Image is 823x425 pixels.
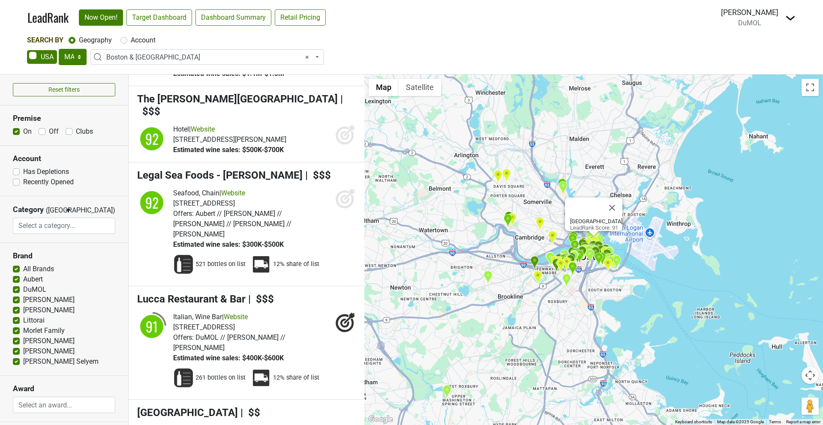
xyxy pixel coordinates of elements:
[568,260,577,275] div: The Beehive
[137,188,166,217] img: quadrant_split.svg
[505,211,514,225] div: Harvest
[552,258,561,272] div: Four Seasons Hotel -One Dalton Street
[555,253,564,267] div: Abe & Louie's
[251,254,271,275] img: Percent Distributor Share
[604,256,613,270] div: Omni Boston at the Seaport
[533,270,542,284] div: Gardner Museum Cafe
[173,199,235,207] span: [STREET_ADDRESS]
[251,368,271,388] img: Percent Distributor Share
[79,9,123,26] a: Now Open!
[369,79,399,96] button: Show street map
[601,244,610,258] div: Davio's Northern Italian - Seaport
[106,52,313,63] span: Boston & Cambridge
[273,374,319,382] span: 12% share of list
[442,385,451,399] div: Mission On Fire - West Roxbury
[580,237,589,251] div: XV Beacon - Mooo...
[608,254,617,269] div: Renaissance Boston Waterfront Hotel
[566,254,575,269] div: Mistral
[586,244,595,258] div: The Vermilion Club
[366,414,395,425] img: Google
[569,251,578,265] div: Davio's Northern Italian - Arlington
[23,126,32,137] label: On
[570,248,579,262] div: Bistro du Midi
[23,356,99,367] label: [PERSON_NAME] Selyem
[13,251,115,260] h3: Brand
[195,374,246,382] span: 261 bottles on list
[604,257,613,271] div: Coquette
[139,126,165,152] div: 92
[137,293,246,305] span: Lucca Restaurant & Bar
[173,188,331,198] div: |
[173,368,194,388] img: Wine List
[785,13,796,23] img: Dropdown Menu
[802,398,819,415] button: Drag Pegman onto the map to open Street View
[568,247,577,261] div: The Newbury Boston - Contessa
[139,190,165,215] div: 92
[585,249,594,263] div: Troquet on South
[717,419,764,424] span: Map data ©2025 Google
[173,210,194,218] span: Offers:
[546,252,555,266] div: Deuxave
[569,231,578,245] div: Scampo
[173,333,285,352] span: DuMOL // [PERSON_NAME] // [PERSON_NAME]
[195,260,246,269] span: 521 bottles on list
[530,256,539,270] div: Eastern Standard Kitchen and Drinks
[675,419,712,425] button: Keyboard shortcuts
[49,126,59,137] label: Off
[126,9,192,26] a: Target Dashboard
[802,79,819,96] button: Toggle fullscreen view
[275,9,326,26] a: Retail Pricing
[13,397,115,413] input: Select an award...
[248,293,274,305] span: | $$$
[583,238,592,252] div: Ruth's Chris Steak House - Boston
[90,49,324,65] span: Boston & Cambridge
[609,253,618,267] div: Del Frisco's Double Eagle Steakhouse
[578,239,587,253] div: No. 9 Park
[366,414,395,425] a: Open this area in Google Maps (opens a new window)
[23,295,75,305] label: [PERSON_NAME]
[586,243,595,257] div: Amber Road
[224,313,248,321] a: Website
[23,284,46,295] label: DuMOL
[585,245,594,259] div: Georgies Wine Shop & Bar | A Marriage between Taste Wine Bar & Common Vines
[604,247,613,261] div: The Nautilus Pier 4
[137,124,166,153] img: quadrant_split.svg
[595,234,604,248] div: Chart House
[173,333,194,341] span: Offers:
[786,419,820,424] a: Report a map error
[173,146,284,154] span: Estimated wine sales: $500K-$700K
[562,257,571,271] div: The Salty Pig
[137,93,338,105] span: The [PERSON_NAME][GEOGRAPHIC_DATA]
[23,264,54,274] label: All Brands
[590,239,599,253] div: Hilton Boston Downtown/Faneuil Hall
[13,114,115,123] h3: Premise
[556,258,565,272] div: The Colonnade Hotel
[535,217,544,231] div: Oleana Restaurant
[563,254,572,268] div: Raffles Boston
[131,35,156,45] label: Account
[27,36,63,44] span: Search By
[13,384,115,393] h3: Award
[23,346,75,356] label: [PERSON_NAME]
[559,254,568,268] div: Hue Boston
[484,270,493,284] div: Barcelona Wine Bar
[560,249,569,263] div: Saltie Girl
[597,245,606,259] div: The Envoy Hotel, Autograph Collection
[568,262,577,276] div: B&G Oysters
[586,232,595,246] div: Union Oyster House
[27,9,69,27] a: LeadRank
[802,367,819,384] button: Map camera controls
[173,254,194,275] img: Wine List
[580,244,589,258] div: RUKA Restobar
[558,253,567,267] div: The Lenox Hotel
[570,250,579,264] div: Boston Park Plaza
[545,251,554,266] div: Asta
[173,135,286,144] span: [STREET_ADDRESS][PERSON_NAME]
[139,314,165,339] div: 91
[173,125,189,133] span: Hotel
[23,167,69,177] label: Has Depletions
[79,35,112,45] label: Geography
[23,336,75,346] label: [PERSON_NAME]
[399,79,441,96] button: Show satellite imagery
[173,312,331,322] div: |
